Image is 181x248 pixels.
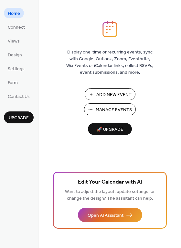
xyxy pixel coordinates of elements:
[8,80,18,86] span: Form
[92,125,128,134] span: 🚀 Upgrade
[4,77,22,88] a: Form
[8,66,25,72] span: Settings
[88,212,123,219] span: Open AI Assistant
[65,187,155,203] span: Want to adjust the layout, update settings, or change the design? The assistant can help.
[8,38,20,45] span: Views
[8,10,20,17] span: Home
[4,91,34,101] a: Contact Us
[4,49,26,60] a: Design
[88,123,132,135] button: 🚀 Upgrade
[4,111,34,123] button: Upgrade
[8,52,22,59] span: Design
[9,115,29,121] span: Upgrade
[66,49,154,76] span: Display one-time or recurring events, sync with Google, Outlook, Zoom, Eventbrite, Wix Events or ...
[8,93,30,100] span: Contact Us
[8,24,25,31] span: Connect
[4,63,28,74] a: Settings
[4,22,29,32] a: Connect
[4,35,24,46] a: Views
[96,91,132,98] span: Add New Event
[102,21,117,37] img: logo_icon.svg
[78,178,142,187] span: Edit Your Calendar with AI
[85,88,135,100] button: Add New Event
[96,107,132,113] span: Manage Events
[84,103,136,115] button: Manage Events
[78,208,142,222] button: Open AI Assistant
[4,8,24,18] a: Home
